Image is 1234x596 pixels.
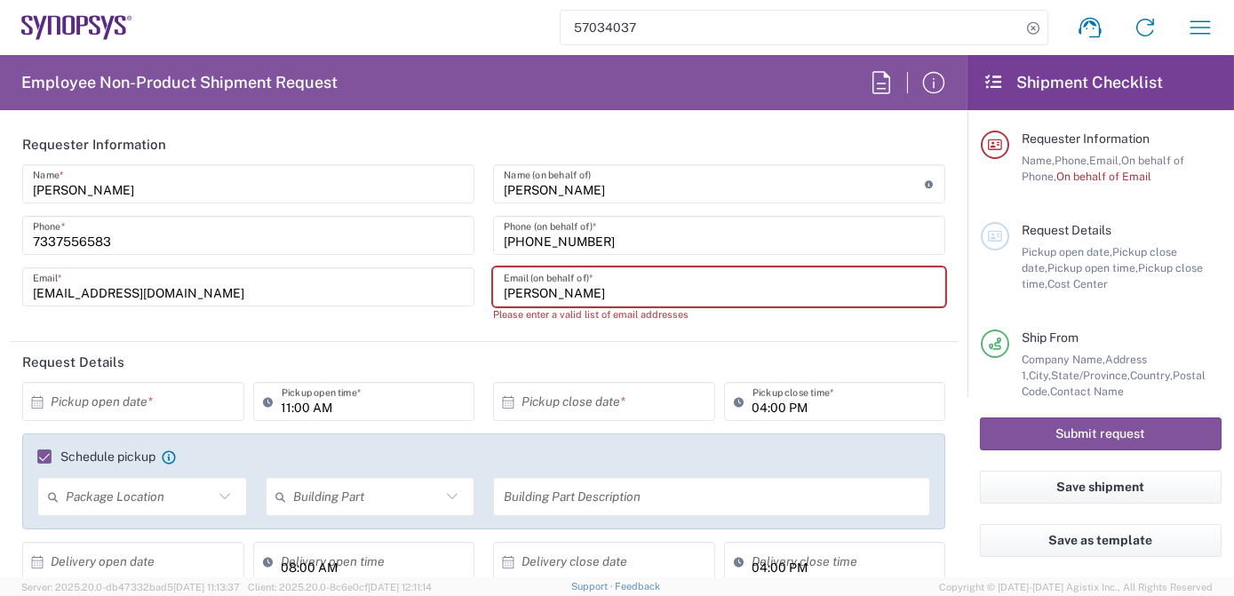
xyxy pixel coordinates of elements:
[615,581,660,592] a: Feedback
[1029,369,1051,382] span: City,
[248,582,432,592] span: Client: 2025.20.0-8c6e0cf
[571,581,616,592] a: Support
[939,579,1213,595] span: Copyright © [DATE]-[DATE] Agistix Inc., All Rights Reserved
[980,471,1222,504] button: Save shipment
[1047,261,1138,274] span: Pickup open time,
[1130,369,1173,382] span: Country,
[1055,154,1089,167] span: Phone,
[1047,277,1108,290] span: Cost Center
[493,306,945,322] div: Please enter a valid list of email addresses
[22,354,124,371] h2: Request Details
[368,582,432,592] span: [DATE] 12:11:14
[980,417,1222,450] button: Submit request
[1022,223,1111,237] span: Request Details
[1022,154,1055,167] span: Name,
[1022,353,1105,366] span: Company Name,
[1022,131,1150,146] span: Requester Information
[1022,330,1079,345] span: Ship From
[1056,170,1151,183] span: On behalf of Email
[173,582,240,592] span: [DATE] 11:13:37
[980,524,1222,557] button: Save as template
[1022,245,1112,258] span: Pickup open date,
[37,449,155,464] label: Schedule pickup
[1089,154,1121,167] span: Email,
[983,72,1163,93] h2: Shipment Checklist
[561,11,1021,44] input: Shipment, tracking or reference number
[21,72,338,93] h2: Employee Non-Product Shipment Request
[21,582,240,592] span: Server: 2025.20.0-db47332bad5
[1051,369,1130,382] span: State/Province,
[22,136,166,154] h2: Requester Information
[1050,385,1124,398] span: Contact Name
